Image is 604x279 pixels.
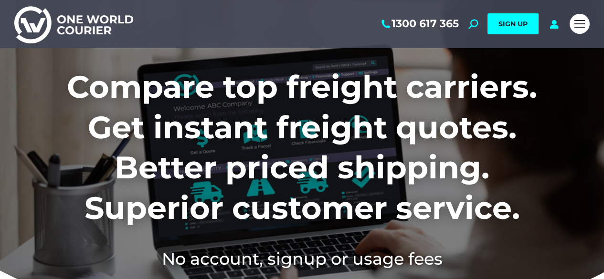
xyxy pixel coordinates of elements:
[498,20,528,28] span: SIGN UP
[14,247,590,270] h2: No account, signup or usage fees
[570,14,590,34] a: Mobile menu icon
[14,5,133,43] img: One World Courier
[380,18,459,30] a: 1300 617 365
[487,13,539,34] a: SIGN UP
[14,67,590,228] h1: Compare top freight carriers. Get instant freight quotes. Better priced shipping. Superior custom...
